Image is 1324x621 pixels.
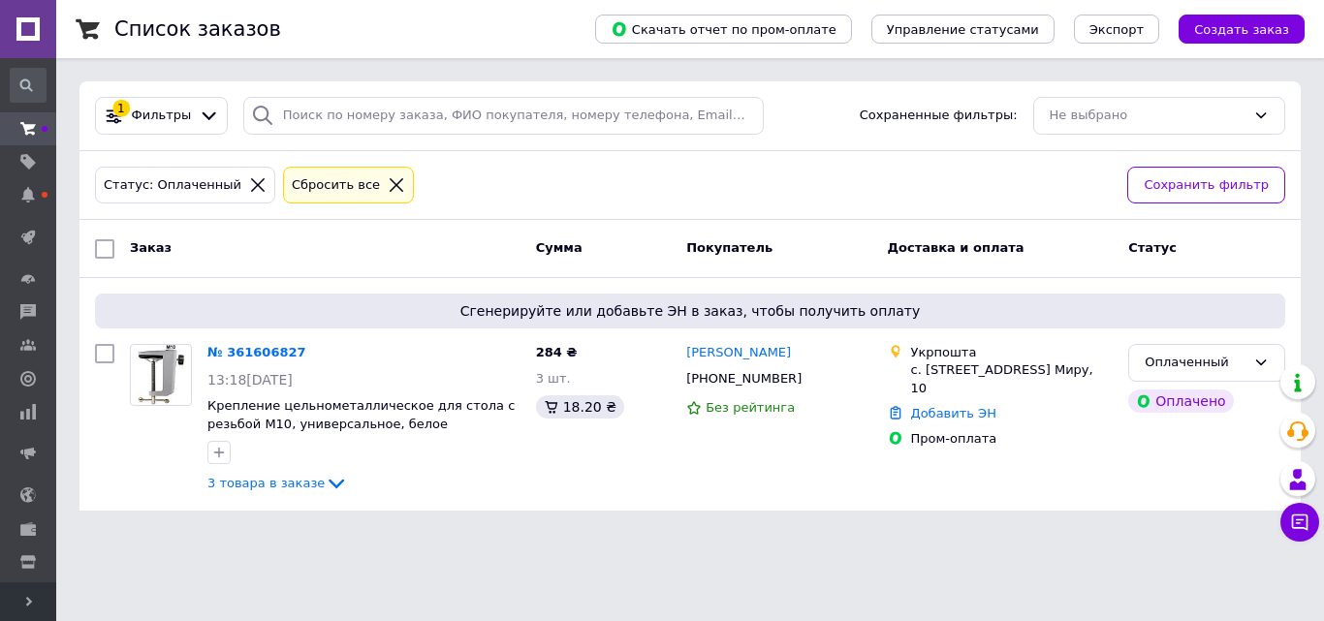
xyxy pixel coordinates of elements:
[1179,15,1305,44] button: Создать заказ
[682,366,805,391] div: [PHONE_NUMBER]
[130,344,192,406] a: Фото товару
[536,371,571,386] span: 3 шт.
[1127,167,1285,204] button: Сохранить фильтр
[611,20,836,38] span: Скачать отчет по пром-оплате
[706,400,795,415] span: Без рейтинга
[1089,22,1144,37] span: Экспорт
[1145,353,1245,373] div: Оплаченный
[207,476,325,490] span: 3 товара в заказе
[686,344,791,362] a: [PERSON_NAME]
[138,345,184,405] img: Фото товару
[130,240,172,255] span: Заказ
[871,15,1055,44] button: Управление статусами
[1194,22,1289,37] span: Создать заказ
[888,240,1025,255] span: Доставка и оплата
[686,240,772,255] span: Покупатель
[207,372,293,388] span: 13:18[DATE]
[1128,240,1177,255] span: Статус
[1074,15,1159,44] button: Экспорт
[595,15,852,44] button: Скачать отчет по пром-оплате
[536,395,624,419] div: 18.20 ₴
[243,97,764,135] input: Поиск по номеру заказа, ФИО покупателя, номеру телефона, Email, номеру накладной
[887,22,1039,37] span: Управление статусами
[103,301,1277,321] span: Сгенерируйте или добавьте ЭН в заказ, чтобы получить оплату
[207,345,306,359] a: № 361606827
[1280,503,1319,542] button: Чат с покупателем
[288,175,384,196] div: Сбросить все
[860,107,1018,125] span: Сохраненные фильтры:
[536,240,583,255] span: Сумма
[114,17,281,41] h1: Список заказов
[911,430,1114,448] div: Пром-оплата
[911,344,1114,361] div: Укрпошта
[1159,21,1305,36] a: Создать заказ
[100,175,245,196] div: Статус: Оплаченный
[207,398,515,431] a: Крепление цельнометаллическое для стола с резьбой М10, универсальное, белое
[911,361,1114,396] div: с. [STREET_ADDRESS] Миру, 10
[1050,106,1245,126] div: Не выбрано
[536,345,578,359] span: 284 ₴
[112,100,130,117] div: 1
[1128,389,1233,413] div: Оплачено
[911,406,996,420] a: Добавить ЭН
[132,107,192,125] span: Фильтры
[1144,175,1269,196] span: Сохранить фильтр
[207,476,348,490] a: 3 товара в заказе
